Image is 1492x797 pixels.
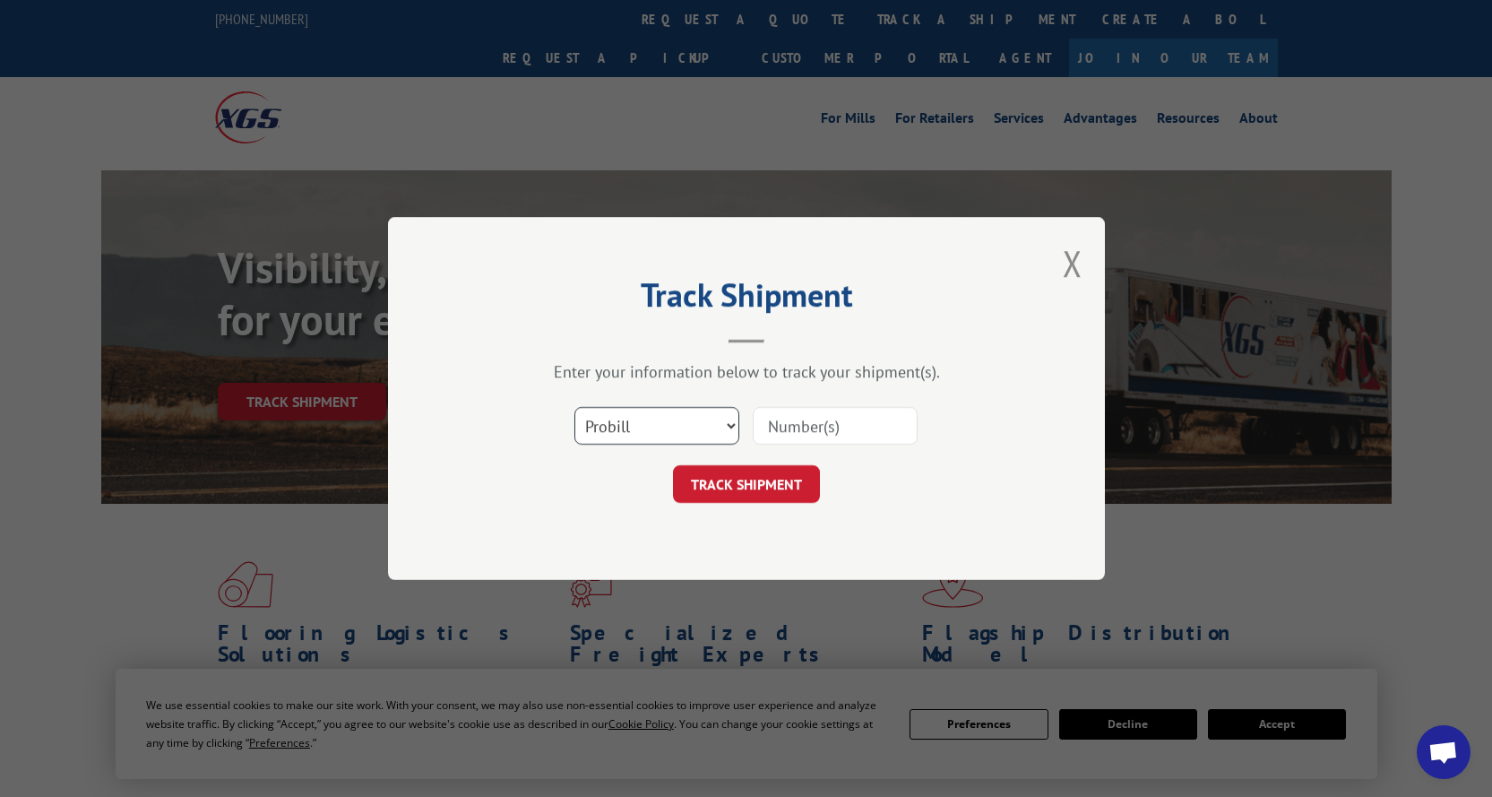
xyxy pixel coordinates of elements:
input: Number(s) [753,407,918,445]
div: Open chat [1417,725,1470,779]
h2: Track Shipment [478,282,1015,316]
div: Enter your information below to track your shipment(s). [478,361,1015,382]
button: Close modal [1063,239,1082,287]
button: TRACK SHIPMENT [673,465,820,503]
